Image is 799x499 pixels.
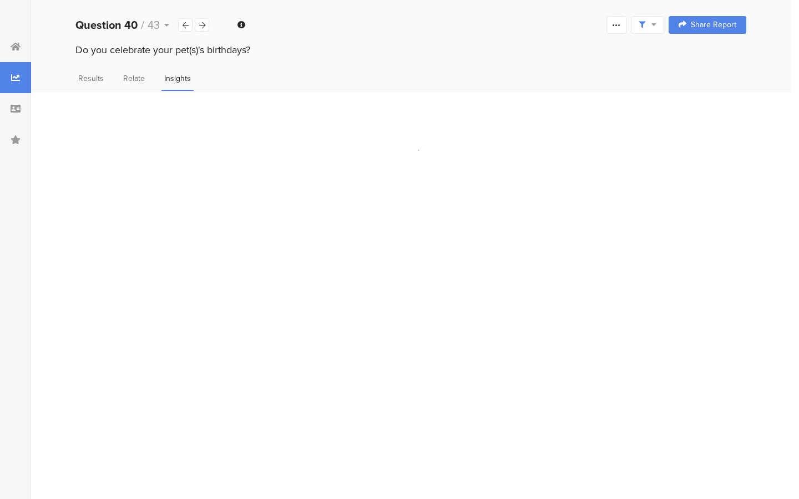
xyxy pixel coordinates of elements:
span: Results [78,73,104,84]
span: Insights [164,73,191,84]
div: Do you celebrate your pet(s)'s birthdays? [75,43,746,57]
span: Share Report [691,21,736,29]
b: Question 40 [75,17,138,33]
span: 43 [148,17,160,33]
span: / [141,17,144,33]
span: Relate [123,73,145,84]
